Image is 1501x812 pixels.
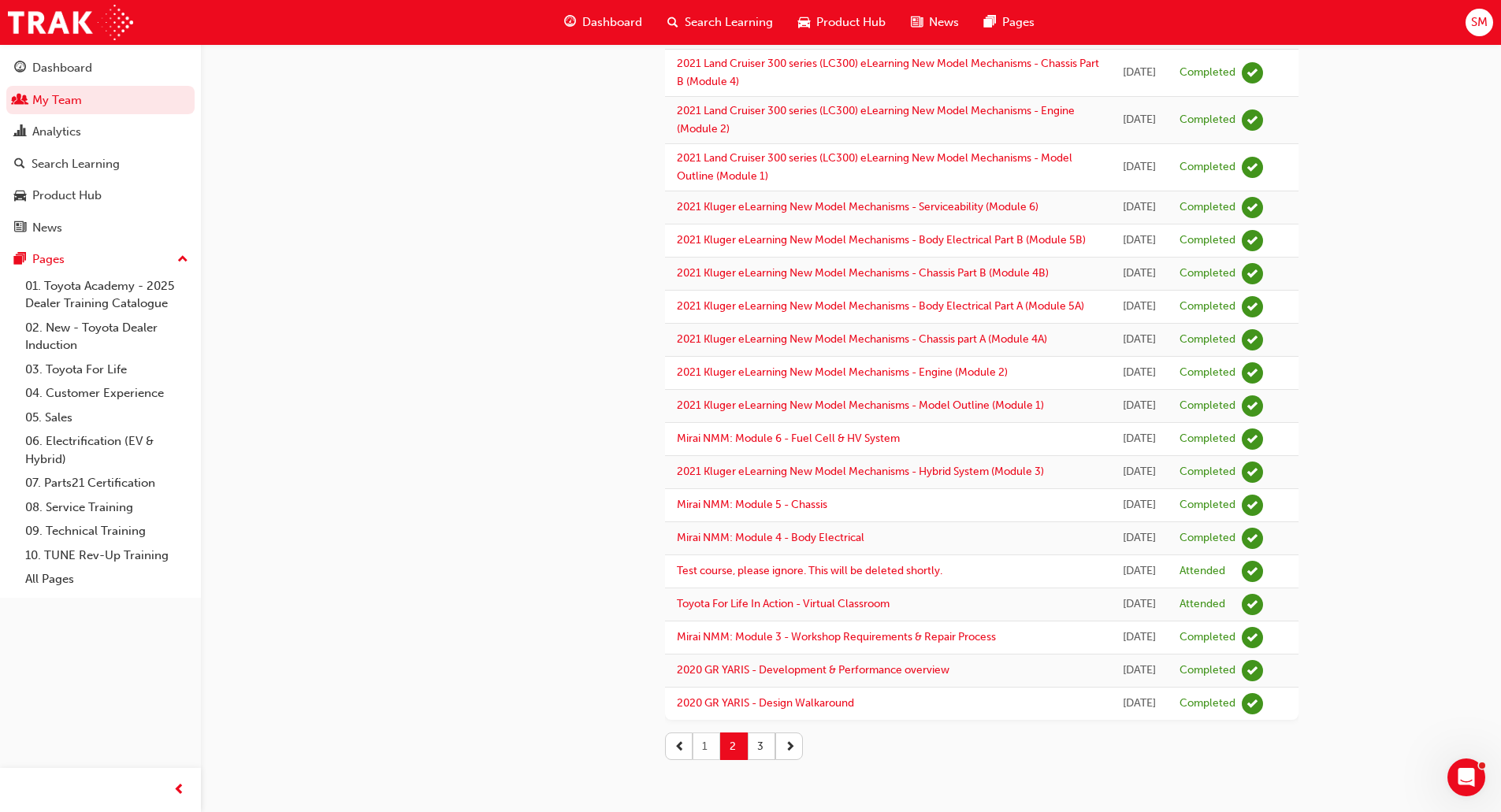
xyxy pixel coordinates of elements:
span: learningRecordVerb_COMPLETE-icon [1242,362,1263,384]
a: pages-iconPages [972,6,1047,39]
span: next-icon [785,738,796,755]
div: Completed [1180,696,1235,711]
span: Search Learning [685,13,773,32]
div: Completed [1180,465,1235,480]
a: Dashboard [6,54,195,83]
a: 2021 Land Cruiser 300 series (LC300) eLearning New Model Mechanisms - Model Outline (Module 1) [677,151,1072,183]
span: learningRecordVerb_ATTEND-icon [1242,594,1263,615]
a: 2021 Kluger eLearning New Model Mechanisms - Serviceability (Module 6) [677,200,1038,213]
div: Product Hub [32,187,102,205]
div: Mon May 09 2022 23:30:00 GMT+0930 (Australian Central Standard Time) [1123,331,1156,349]
div: Pages [32,250,65,269]
span: learningRecordVerb_COMPLETE-icon [1242,528,1263,549]
a: 06. Electrification (EV & Hybrid) [19,429,195,471]
a: news-iconNews [898,6,972,39]
a: search-iconSearch Learning [655,6,786,39]
div: Tue May 10 2022 23:30:00 GMT+0930 (Australian Central Standard Time) [1123,64,1156,82]
button: 1 [693,732,720,760]
a: 2021 Land Cruiser 300 series (LC300) eLearning New Model Mechanisms - Chassis Part B (Module 4) [677,57,1099,88]
div: Mon May 09 2022 23:30:00 GMT+0930 (Australian Central Standard Time) [1123,265,1156,283]
a: 2021 Kluger eLearning New Model Mechanisms - Engine (Module 2) [677,365,1008,379]
div: Tue May 10 2022 23:30:00 GMT+0930 (Australian Central Standard Time) [1123,111,1156,129]
div: Mon May 09 2022 23:30:00 GMT+0930 (Australian Central Standard Time) [1123,198,1156,217]
div: Completed [1180,113,1235,128]
span: learningRecordVerb_COMPLETE-icon [1242,296,1263,317]
a: 2021 Kluger eLearning New Model Mechanisms - Chassis Part B (Module 4B) [677,266,1049,280]
a: 2020 GR YARIS - Design Walkaround [677,696,854,710]
div: Sat May 07 2022 23:30:00 GMT+0930 (Australian Central Standard Time) [1123,496,1156,514]
a: 10. TUNE Rev-Up Training [19,543,195,568]
a: 01. Toyota Academy - 2025 Dealer Training Catalogue [19,274,195,316]
div: Completed [1180,160,1235,175]
div: Sun May 08 2022 23:30:00 GMT+0930 (Australian Central Standard Time) [1123,397,1156,415]
div: Completed [1180,365,1235,380]
div: News [32,219,62,237]
span: learningRecordVerb_COMPLETE-icon [1242,428,1263,450]
span: News [929,13,959,32]
span: learningRecordVerb_COMPLETE-icon [1242,495,1263,516]
span: prev-icon [674,738,685,755]
a: Mirai NMM: Module 6 - Fuel Cell & HV System [677,432,900,445]
span: car-icon [798,13,810,32]
span: learningRecordVerb_ATTEND-icon [1242,561,1263,582]
span: prev-icon [173,780,185,800]
iframe: Intercom live chat [1447,758,1485,796]
span: Dashboard [582,13,642,32]
div: Completed [1180,200,1235,215]
span: learningRecordVerb_COMPLETE-icon [1242,230,1263,251]
button: prev-icon [665,732,693,760]
span: Pages [1002,13,1035,32]
div: Wed May 04 2022 13:14:00 GMT+0930 (Australian Central Standard Time) [1123,562,1156,580]
span: learningRecordVerb_COMPLETE-icon [1242,693,1263,714]
div: Completed [1180,266,1235,281]
button: 3 [748,732,775,760]
a: 2021 Kluger eLearning New Model Mechanisms - Hybrid System (Module 3) [677,465,1044,478]
div: Tue May 03 2022 23:30:00 GMT+0930 (Australian Central Standard Time) [1123,628,1156,647]
div: Completed [1180,432,1235,447]
a: Mirai NMM: Module 4 - Body Electrical [677,531,864,544]
a: guage-iconDashboard [552,6,655,39]
a: 07. Parts21 Certification [19,471,195,495]
span: SM [1471,13,1488,32]
div: Sun May 08 2022 23:30:00 GMT+0930 (Australian Central Standard Time) [1123,430,1156,448]
button: DashboardMy TeamAnalyticsSearch LearningProduct HubNews [6,50,195,245]
button: Pages [6,245,195,274]
div: Tue May 10 2022 23:30:00 GMT+0930 (Australian Central Standard Time) [1123,158,1156,176]
img: Trak [8,5,133,40]
div: Attended [1180,564,1225,579]
div: Attended [1180,597,1225,612]
span: learningRecordVerb_COMPLETE-icon [1242,263,1263,284]
a: 2020 GR YARIS - Development & Performance overview [677,663,949,677]
span: pages-icon [14,253,26,267]
div: Sat May 07 2022 23:30:00 GMT+0930 (Australian Central Standard Time) [1123,529,1156,547]
span: learningRecordVerb_COMPLETE-icon [1242,627,1263,648]
div: Completed [1180,498,1235,513]
div: Analytics [32,123,81,141]
a: 04. Customer Experience [19,381,195,406]
span: search-icon [667,13,678,32]
div: Search Learning [32,155,120,173]
a: News [6,213,195,243]
div: Completed [1180,299,1235,314]
span: learningRecordVerb_COMPLETE-icon [1242,462,1263,483]
button: next-icon [775,732,803,760]
div: Tue May 03 2022 23:30:00 GMT+0930 (Australian Central Standard Time) [1123,595,1156,614]
span: news-icon [911,13,923,32]
span: news-icon [14,221,26,235]
span: learningRecordVerb_COMPLETE-icon [1242,197,1263,218]
a: 05. Sales [19,406,195,430]
a: 09. Technical Training [19,519,195,543]
a: 02. New - Toyota Dealer Induction [19,316,195,358]
a: Search Learning [6,150,195,179]
a: 2021 Kluger eLearning New Model Mechanisms - Chassis part A (Module 4A) [677,332,1047,346]
a: Mirai NMM: Module 5 - Chassis [677,498,827,511]
div: Completed [1180,65,1235,80]
div: Completed [1180,630,1235,645]
span: learningRecordVerb_COMPLETE-icon [1242,109,1263,131]
div: Sun May 08 2022 23:30:00 GMT+0930 (Australian Central Standard Time) [1123,364,1156,382]
span: learningRecordVerb_COMPLETE-icon [1242,329,1263,350]
a: 03. Toyota For Life [19,358,195,382]
span: guage-icon [564,13,576,32]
